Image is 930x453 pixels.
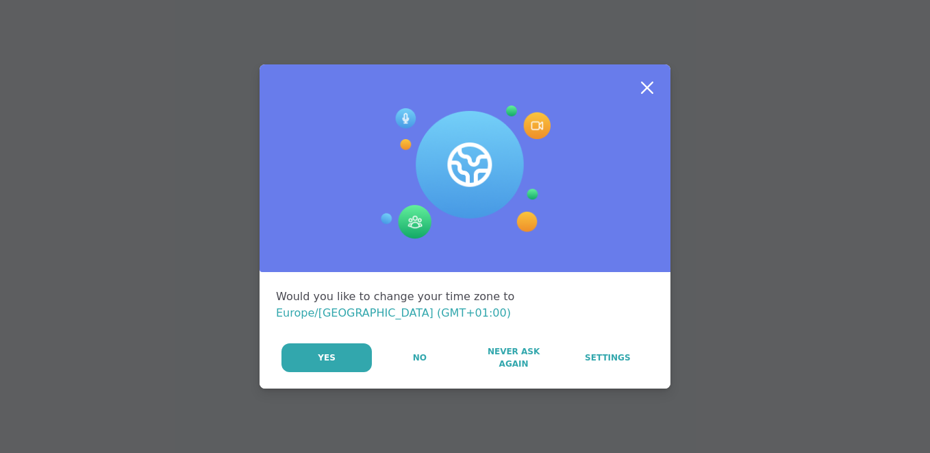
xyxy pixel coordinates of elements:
[379,106,551,240] img: Session Experience
[276,289,654,321] div: Would you like to change your time zone to
[413,352,427,364] span: No
[318,352,336,364] span: Yes
[467,343,560,372] button: Never Ask Again
[373,343,466,372] button: No
[474,345,553,370] span: Never Ask Again
[585,352,631,364] span: Settings
[281,343,372,372] button: Yes
[276,306,511,319] span: Europe/[GEOGRAPHIC_DATA] (GMT+01:00)
[562,343,654,372] a: Settings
